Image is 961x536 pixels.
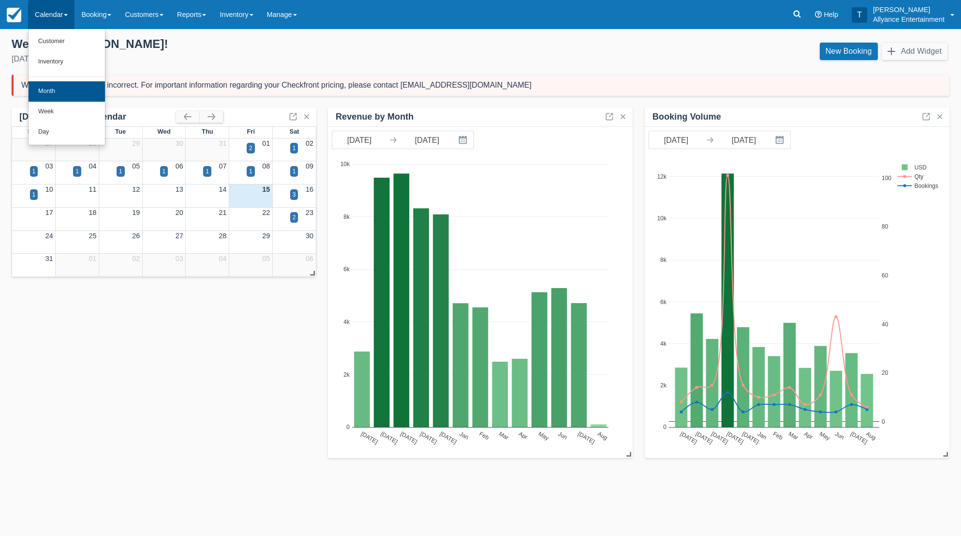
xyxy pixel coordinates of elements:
div: T [852,7,867,23]
a: 15 [262,185,270,193]
div: 1 [32,190,36,199]
a: 22 [262,209,270,216]
input: Start Date [649,131,703,149]
a: 27 [176,232,183,240]
div: 1 [75,167,79,176]
a: 28 [89,139,96,147]
div: Revenue by Month [336,111,414,123]
div: Booking Volume [652,111,721,123]
span: Fri [247,128,255,135]
a: Week [29,102,105,122]
a: 01 [89,255,96,262]
a: 04 [89,162,96,170]
a: 04 [219,255,227,262]
a: 02 [306,139,313,147]
a: 12 [132,185,140,193]
span: Wed [157,128,170,135]
a: 27 [45,139,53,147]
span: Tue [115,128,126,135]
button: Interact with the calendar and add the check-in date for your trip. [771,131,790,149]
div: 1 [163,167,166,176]
div: 3 [293,190,296,199]
a: 06 [306,255,313,262]
a: 03 [176,255,183,262]
div: WARNING: Email on file incorrect. For important information regarding your Checkfront pricing, pl... [21,80,532,90]
a: New Booking [820,43,878,60]
div: 1 [119,167,122,176]
a: 09 [306,162,313,170]
div: [DATE] [12,53,473,65]
span: Help [824,11,838,18]
span: Thu [202,128,213,135]
a: 31 [219,139,227,147]
input: End Date [717,131,771,149]
p: [PERSON_NAME] [873,5,945,15]
a: Day [29,122,105,142]
a: 01 [262,139,270,147]
a: Inventory [29,52,105,72]
a: 24 [45,232,53,240]
a: 05 [262,255,270,262]
button: Interact with the calendar and add the check-in date for your trip. [454,131,473,149]
div: 2 [293,213,296,222]
a: 11 [89,185,96,193]
a: 14 [219,185,227,193]
a: 18 [89,209,96,216]
span: Sat [290,128,299,135]
img: checkfront-main-nav-mini-logo.png [7,8,21,22]
div: 1 [293,167,296,176]
a: 31 [45,255,53,262]
a: 05 [132,162,140,170]
a: 30 [176,139,183,147]
a: 13 [176,185,183,193]
a: 29 [262,232,270,240]
input: Start Date [332,131,386,149]
a: 06 [176,162,183,170]
button: Add Widget [882,43,947,60]
a: 08 [262,162,270,170]
div: [DATE] Booking Calendar [19,111,176,123]
a: 07 [219,162,227,170]
div: 1 [32,167,36,176]
a: 25 [89,232,96,240]
a: 03 [45,162,53,170]
a: 29 [132,139,140,147]
a: 28 [219,232,227,240]
a: 02 [132,255,140,262]
div: Welcome , [PERSON_NAME] ! [12,37,473,51]
ul: Calendar [28,29,105,145]
a: 19 [132,209,140,216]
div: 1 [293,144,296,153]
a: 26 [132,232,140,240]
i: Help [815,11,822,18]
a: Month [29,81,105,102]
input: End Date [400,131,454,149]
div: 2 [249,144,252,153]
a: 30 [306,232,313,240]
a: 23 [306,209,313,216]
p: Allyance Entertainment [873,15,945,24]
div: 1 [206,167,209,176]
a: 20 [176,209,183,216]
a: 17 [45,209,53,216]
div: 1 [249,167,252,176]
a: Customer [29,31,105,52]
a: 10 [45,185,53,193]
a: 21 [219,209,227,216]
a: 16 [306,185,313,193]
